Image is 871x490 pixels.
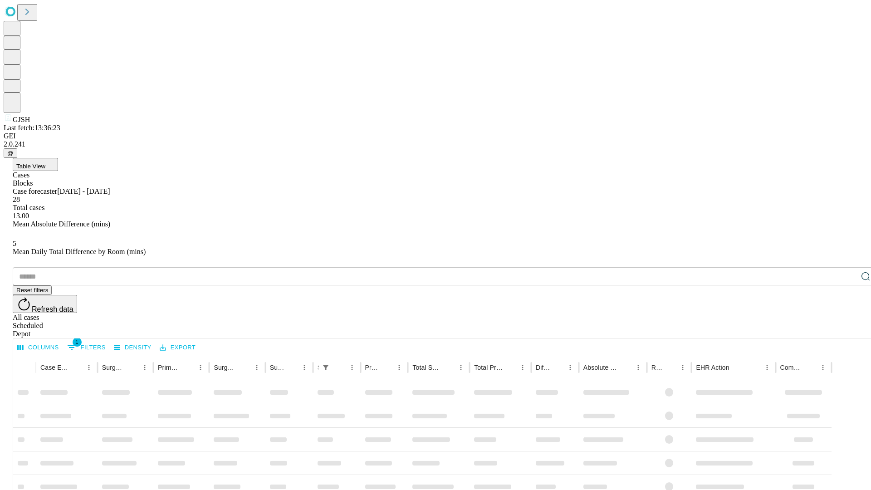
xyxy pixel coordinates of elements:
span: Mean Absolute Difference (mins) [13,220,110,228]
button: Sort [619,361,632,374]
div: Surgery Name [214,364,236,371]
div: 1 active filter [319,361,332,374]
span: GJSH [13,116,30,123]
span: @ [7,150,14,157]
button: Refresh data [13,295,77,313]
button: Menu [564,361,577,374]
div: Difference [536,364,550,371]
button: Sort [804,361,817,374]
div: Scheduled In Room Duration [318,364,318,371]
button: Menu [516,361,529,374]
button: Sort [70,361,83,374]
button: Export [157,341,198,355]
span: Total cases [13,204,44,211]
span: 5 [13,240,16,247]
button: Menu [455,361,467,374]
button: Menu [632,361,645,374]
span: Case forecaster [13,187,57,195]
div: GEI [4,132,867,140]
button: Menu [298,361,311,374]
button: Menu [83,361,95,374]
div: Resolved in EHR [651,364,663,371]
button: Sort [442,361,455,374]
button: Menu [250,361,263,374]
div: Comments [780,364,803,371]
div: Predicted In Room Duration [365,364,380,371]
span: 28 [13,196,20,203]
button: Menu [676,361,689,374]
button: Sort [504,361,516,374]
button: Menu [138,361,151,374]
button: Menu [346,361,358,374]
button: Density [112,341,154,355]
div: Surgeon Name [102,364,125,371]
span: Table View [16,163,45,170]
div: Total Predicted Duration [474,364,503,371]
button: @ [4,148,17,158]
button: Sort [551,361,564,374]
button: Sort [664,361,676,374]
button: Sort [126,361,138,374]
span: [DATE] - [DATE] [57,187,110,195]
button: Sort [285,361,298,374]
button: Select columns [15,341,61,355]
button: Menu [817,361,829,374]
button: Show filters [65,340,108,355]
span: 13.00 [13,212,29,220]
div: 2.0.241 [4,140,867,148]
button: Menu [761,361,773,374]
button: Sort [730,361,743,374]
span: Mean Daily Total Difference by Room (mins) [13,248,146,255]
div: Primary Service [158,364,181,371]
button: Sort [238,361,250,374]
span: Reset filters [16,287,48,294]
div: Total Scheduled Duration [412,364,441,371]
span: 1 [73,338,82,347]
div: EHR Action [696,364,729,371]
div: Surgery Date [270,364,284,371]
button: Show filters [319,361,332,374]
button: Sort [333,361,346,374]
button: Sort [181,361,194,374]
button: Menu [194,361,207,374]
button: Reset filters [13,285,52,295]
span: Last fetch: 13:36:23 [4,124,60,132]
button: Sort [380,361,393,374]
button: Table View [13,158,58,171]
span: Refresh data [32,305,73,313]
div: Absolute Difference [583,364,618,371]
div: Case Epic Id [40,364,69,371]
button: Menu [393,361,406,374]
